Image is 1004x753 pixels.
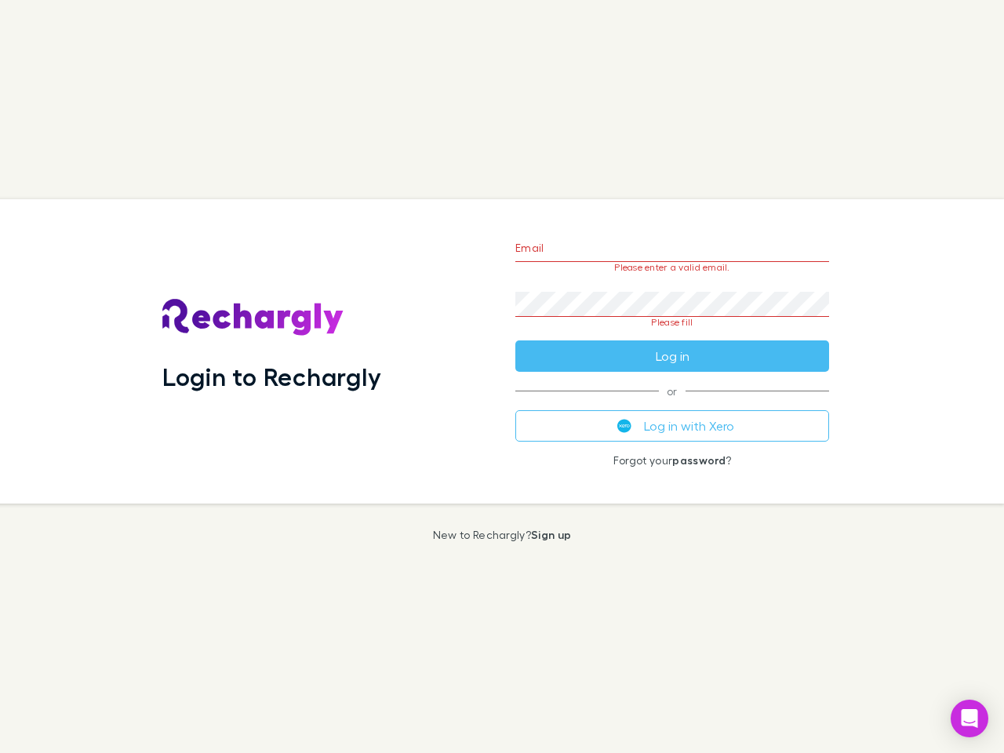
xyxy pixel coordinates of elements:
img: Rechargly's Logo [162,299,344,336]
div: Open Intercom Messenger [951,700,988,737]
a: Sign up [531,528,571,541]
button: Log in with Xero [515,410,829,442]
p: Please enter a valid email. [515,262,829,273]
p: Please fill [515,317,829,328]
span: or [515,391,829,391]
p: New to Rechargly? [433,529,572,541]
img: Xero's logo [617,419,631,433]
button: Log in [515,340,829,372]
h1: Login to Rechargly [162,362,381,391]
a: password [672,453,726,467]
p: Forgot your ? [515,454,829,467]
